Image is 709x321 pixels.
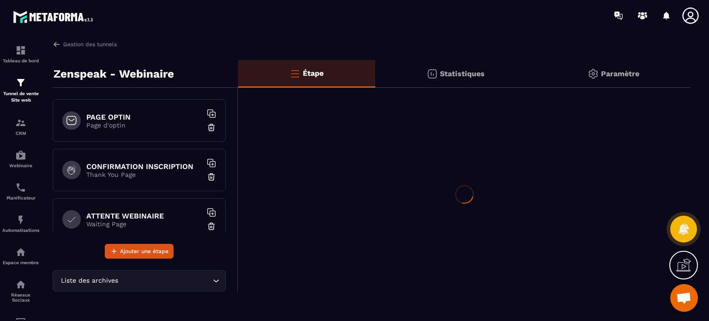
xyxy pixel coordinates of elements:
[86,121,202,129] p: Page d'optin
[59,276,120,286] span: Liste des archives
[207,172,216,182] img: trash
[2,292,39,303] p: Réseaux Sociaux
[2,70,39,110] a: formationformationTunnel de vente Site web
[427,68,438,79] img: stats.20deebd0.svg
[86,113,202,121] h6: PAGE OPTIN
[2,175,39,207] a: schedulerschedulerPlanificateur
[303,69,324,78] p: Étape
[2,58,39,63] p: Tableau de bord
[15,247,26,258] img: automations
[54,65,174,83] p: Zenspeak - Webinaire
[2,131,39,136] p: CRM
[86,212,202,220] h6: ATTENTE WEBINAIRE
[2,110,39,143] a: formationformationCRM
[207,123,216,132] img: trash
[53,270,226,291] div: Search for option
[15,150,26,161] img: automations
[289,68,300,79] img: bars-o.4a397970.svg
[2,91,39,103] p: Tunnel de vente Site web
[120,276,210,286] input: Search for option
[53,40,117,48] a: Gestion des tunnels
[2,195,39,200] p: Planificateur
[601,69,639,78] p: Paramètre
[15,45,26,56] img: formation
[2,260,39,265] p: Espace membre
[2,163,39,168] p: Webinaire
[2,272,39,309] a: social-networksocial-networkRéseaux Sociaux
[105,244,174,259] button: Ajouter une étape
[2,143,39,175] a: automationsautomationsWebinaire
[2,207,39,240] a: automationsautomationsAutomatisations
[86,162,202,171] h6: CONFIRMATION INSCRIPTION
[588,68,599,79] img: setting-gr.5f69749f.svg
[53,40,61,48] img: arrow
[86,171,202,178] p: Thank You Page
[15,77,26,88] img: formation
[2,38,39,70] a: formationformationTableau de bord
[207,222,216,231] img: trash
[2,240,39,272] a: automationsautomationsEspace membre
[670,284,698,312] div: Ouvrir le chat
[15,279,26,290] img: social-network
[86,220,202,228] p: Waiting Page
[13,8,96,25] img: logo
[15,182,26,193] img: scheduler
[15,117,26,128] img: formation
[15,214,26,225] img: automations
[120,247,168,256] span: Ajouter une étape
[440,69,485,78] p: Statistiques
[2,228,39,233] p: Automatisations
